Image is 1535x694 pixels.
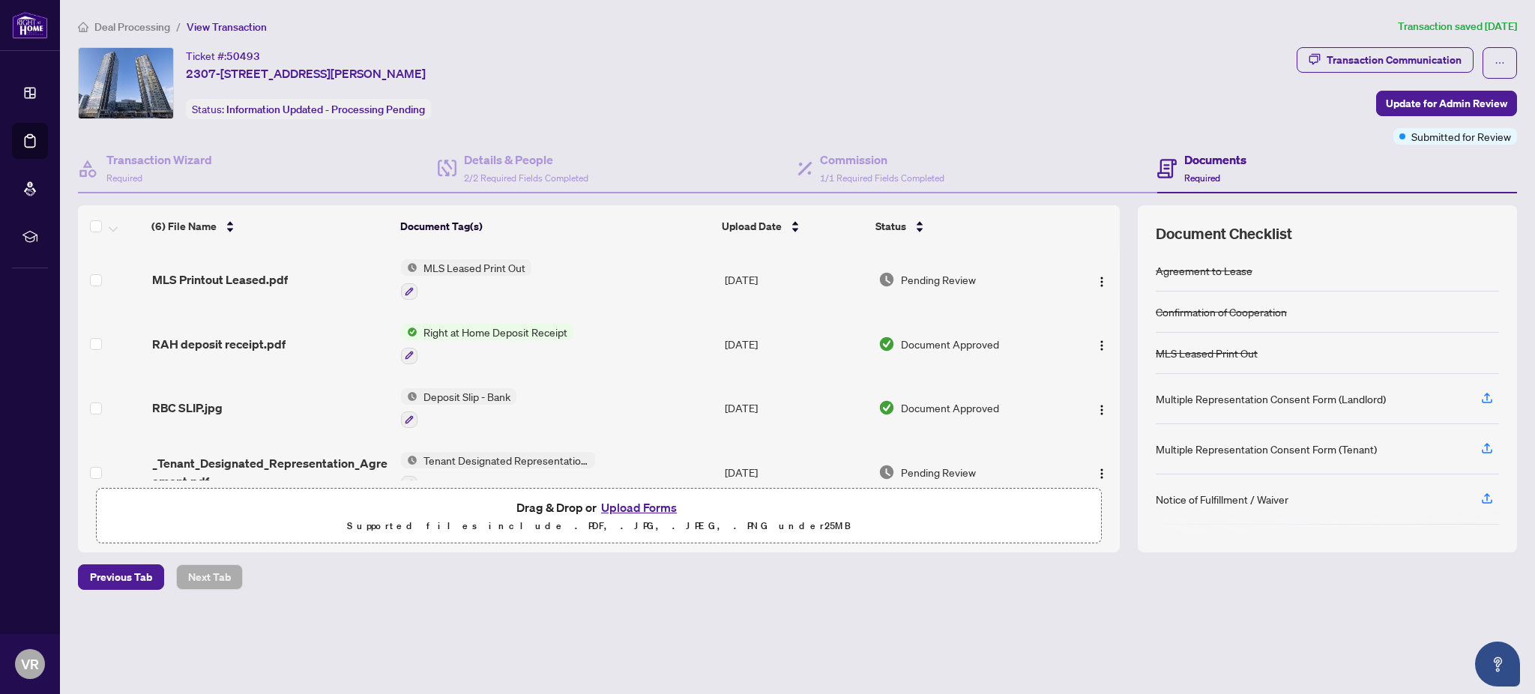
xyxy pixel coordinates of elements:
img: Document Status [878,399,895,416]
th: (6) File Name [145,205,394,247]
th: Upload Date [716,205,869,247]
h4: Details & People [464,151,588,169]
p: Supported files include .PDF, .JPG, .JPEG, .PNG under 25 MB [106,517,1092,535]
span: 50493 [226,49,260,63]
div: Status: [186,99,431,119]
td: [DATE] [719,312,873,376]
span: VR [21,654,39,675]
div: Confirmation of Cooperation [1156,304,1287,320]
span: MLS Leased Print Out [417,259,531,276]
button: Status IconTenant Designated Representation Agreement [401,452,595,492]
span: MLS Printout Leased.pdf [152,271,288,289]
th: Document Tag(s) [394,205,716,247]
span: Tenant Designated Representation Agreement [417,452,595,468]
img: Status Icon [401,452,417,468]
span: Deposit Slip - Bank [417,388,516,405]
span: Document Approved [901,336,999,352]
button: Status IconDeposit Slip - Bank [401,388,516,429]
div: Multiple Representation Consent Form (Landlord) [1156,390,1386,407]
span: home [78,22,88,32]
img: Document Status [878,464,895,480]
button: Transaction Communication [1297,47,1474,73]
span: 2/2 Required Fields Completed [464,172,588,184]
button: Logo [1090,460,1114,484]
img: Status Icon [401,259,417,276]
th: Status [869,205,1061,247]
img: Logo [1096,340,1108,351]
td: [DATE] [719,440,873,504]
span: _Tenant_Designated_Representation_Agreement.pdf [152,454,390,490]
div: Notice of Fulfillment / Waiver [1156,491,1288,507]
h4: Documents [1184,151,1246,169]
img: Logo [1096,276,1108,288]
img: Logo [1096,404,1108,416]
span: Deal Processing [94,20,170,34]
span: Upload Date [722,218,782,235]
span: Pending Review [901,271,976,288]
span: Required [106,172,142,184]
button: Logo [1090,332,1114,356]
td: [DATE] [719,376,873,441]
span: Required [1184,172,1220,184]
span: 1/1 Required Fields Completed [820,172,944,184]
button: Status IconRight at Home Deposit Receipt [401,324,573,364]
img: IMG-N12345837_1.jpg [79,48,173,118]
div: Ticket #: [186,47,260,64]
span: Document Checklist [1156,223,1292,244]
article: Transaction saved [DATE] [1398,18,1517,35]
span: Drag & Drop orUpload FormsSupported files include .PDF, .JPG, .JPEG, .PNG under25MB [97,489,1101,544]
span: RBC SLIP.jpg [152,399,223,417]
button: Next Tab [176,564,243,590]
span: Update for Admin Review [1386,91,1507,115]
div: MLS Leased Print Out [1156,345,1258,361]
button: Upload Forms [597,498,681,517]
span: 2307-[STREET_ADDRESS][PERSON_NAME] [186,64,426,82]
button: Logo [1090,268,1114,292]
button: Previous Tab [78,564,164,590]
button: Open asap [1475,642,1520,687]
span: ellipsis [1495,58,1505,68]
span: Submitted for Review [1411,128,1511,145]
span: (6) File Name [151,218,217,235]
div: Transaction Communication [1327,48,1462,72]
img: Status Icon [401,388,417,405]
li: / [176,18,181,35]
span: Drag & Drop or [516,498,681,517]
span: RAH deposit receipt.pdf [152,335,286,353]
img: Document Status [878,336,895,352]
div: Agreement to Lease [1156,262,1252,279]
img: logo [12,11,48,39]
span: Document Approved [901,399,999,416]
button: Logo [1090,396,1114,420]
button: Update for Admin Review [1376,91,1517,116]
img: Document Status [878,271,895,288]
span: Pending Review [901,464,976,480]
span: Information Updated - Processing Pending [226,103,425,116]
td: [DATE] [719,247,873,312]
div: Multiple Representation Consent Form (Tenant) [1156,441,1377,457]
button: Status IconMLS Leased Print Out [401,259,531,300]
span: View Transaction [187,20,267,34]
span: Right at Home Deposit Receipt [417,324,573,340]
img: Logo [1096,468,1108,480]
span: Status [875,218,906,235]
img: Status Icon [401,324,417,340]
h4: Transaction Wizard [106,151,212,169]
span: Previous Tab [90,565,152,589]
h4: Commission [820,151,944,169]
